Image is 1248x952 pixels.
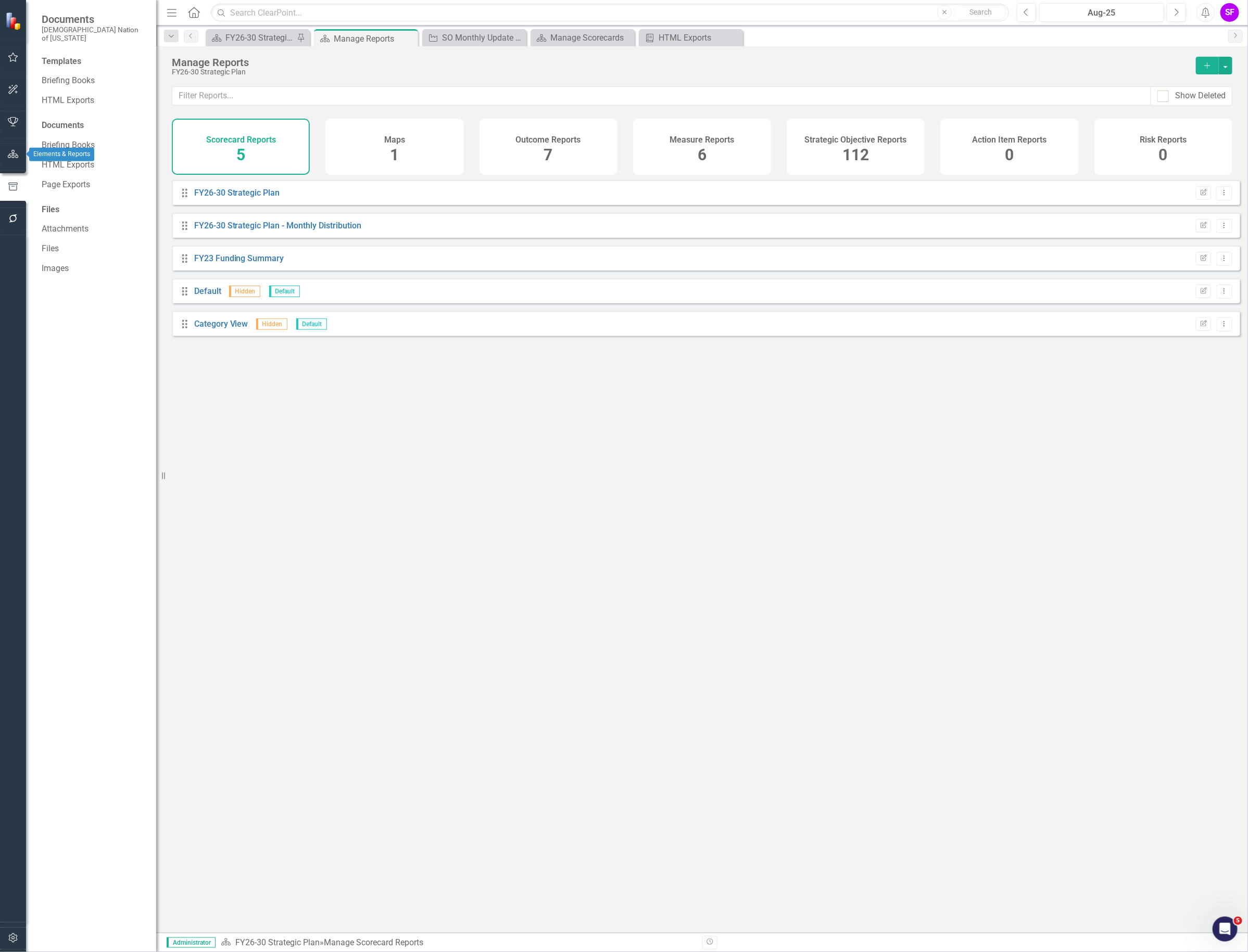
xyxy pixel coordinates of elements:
[1039,3,1164,22] button: Aug-25
[172,57,1186,68] div: Manage Reports
[235,937,320,947] a: FY26-30 Strategic Plan
[296,318,327,330] span: Default
[194,221,362,230] a: FY26-30 Strategic Plan - Monthly Distribution
[194,286,221,296] a: Default
[425,31,524,44] a: SO Monthly Update - Tribal Services - Member Services - Special Services
[42,204,146,216] div: Files
[42,95,146,107] a: HTML Exports
[442,31,524,44] div: SO Monthly Update - Tribal Services - Member Services - Special Services
[516,135,581,145] h4: Outcome Reports
[194,319,248,329] a: Category View
[42,179,146,191] a: Page Exports
[1159,146,1168,164] span: 0
[194,188,280,198] a: FY26-30 Strategic Plan
[229,286,260,297] span: Hidden
[1005,146,1014,164] span: 0
[42,139,146,151] a: Briefing Books
[206,135,276,145] h4: Scorecard Reports
[42,13,146,25] span: Documents
[641,31,740,44] a: HTML Exports
[5,12,23,30] img: ClearPoint Strategy
[42,75,146,87] a: Briefing Books
[1234,917,1242,925] span: 5
[42,120,146,132] div: Documents
[659,31,740,44] div: HTML Exports
[1220,3,1239,22] button: SF
[1140,135,1187,145] h4: Risk Reports
[550,31,632,44] div: Manage Scorecards
[29,148,94,161] div: Elements & Reports
[172,68,1186,76] div: FY26-30 Strategic Plan
[236,146,245,164] span: 5
[384,135,405,145] h4: Maps
[698,146,707,164] span: 6
[42,223,146,235] a: Attachments
[211,4,1009,22] input: Search ClearPoint...
[208,31,294,44] a: FY26-30 Strategic Plan
[42,159,146,171] a: HTML Exports
[1043,7,1161,19] div: Aug-25
[1175,90,1226,102] div: Show Deleted
[194,253,284,263] a: FY23 Funding Summary
[42,243,146,255] a: Files
[670,135,734,145] h4: Measure Reports
[973,135,1047,145] h4: Action Item Reports
[42,25,146,43] small: [DEMOGRAPHIC_DATA] Nation of [US_STATE]
[969,8,992,16] span: Search
[1213,917,1238,942] iframe: Intercom live chat
[842,146,869,164] span: 112
[390,146,399,164] span: 1
[167,937,216,948] span: Administrator
[805,135,907,145] h4: Strategic Objective Reports
[954,5,1006,20] button: Search
[42,263,146,275] a: Images
[533,31,632,44] a: Manage Scorecards
[225,31,294,44] div: FY26-30 Strategic Plan
[544,146,553,164] span: 7
[172,86,1151,106] input: Filter Reports...
[42,56,146,68] div: Templates
[334,32,415,45] div: Manage Reports
[221,937,695,949] div: » Manage Scorecard Reports
[256,318,287,330] span: Hidden
[269,286,300,297] span: Default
